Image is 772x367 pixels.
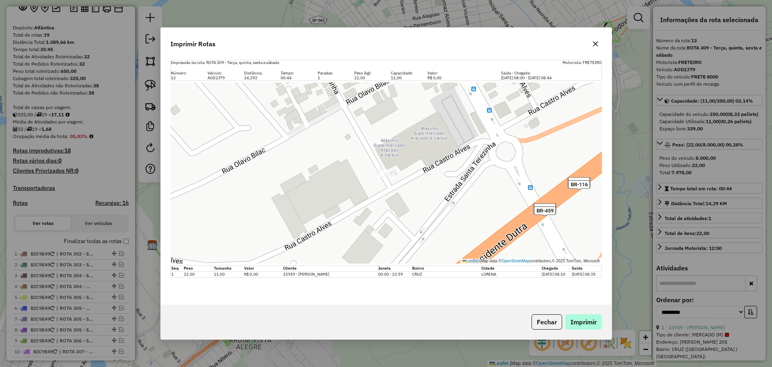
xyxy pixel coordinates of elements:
[203,76,239,80] div: AOD2J79
[214,272,244,278] td: 11,00
[283,272,378,278] td: 23959 - [PERSON_NAME]
[239,71,276,76] div: Distância:
[571,272,602,278] td: [DATE] 08:35
[166,60,386,65] div: Impressão da rota: ROTA 309 - Terça, quinta, sexta e sábado
[283,266,378,272] th: Cliente
[170,272,183,278] td: 1
[386,76,423,80] div: 11,00
[239,76,276,80] div: 14,292
[276,71,312,76] div: Tempo:
[496,76,570,80] div: [DATE] 08:00 - [DATE] 08:44
[480,259,481,263] span: |
[170,39,216,49] span: Imprimir Rotas
[541,266,571,272] th: Chegada
[170,266,183,272] th: Seq
[349,71,386,76] div: Peso (kg):
[183,272,214,278] td: 22,00
[571,266,602,272] th: Saida
[496,71,570,76] div: Saída - Chegada:
[244,266,282,272] th: Valor
[244,272,282,278] td: R$ 0,00
[423,76,496,80] div: R$ 0,00
[166,76,203,80] div: 13
[423,71,496,76] div: Valor:
[386,71,423,76] div: Capacidade:
[166,71,203,76] div: Número:
[460,259,602,264] div: Map data © contributors,© 2025 TomTom, Microsoft
[532,314,562,330] button: Fechar
[565,314,602,330] button: Imprimir
[481,266,541,272] th: Cidade
[501,259,530,263] a: OpenStreetMap
[203,71,239,76] div: Veículo:
[349,76,386,80] div: 22,00
[541,272,571,278] td: [DATE] 08:10
[386,60,606,65] div: Motorista: FRETEIRO
[481,272,496,277] span: LORENA
[462,259,478,263] a: Leaflet
[183,266,214,272] th: Peso
[378,266,412,272] th: Janela
[313,76,349,80] div: 1
[412,272,481,278] td: CRUZ
[378,272,412,278] td: 00:00 - 23:59
[276,76,312,80] div: 00:44
[412,266,481,272] th: Bairro
[214,266,244,272] th: Tamanho
[313,71,349,76] div: Paradas:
